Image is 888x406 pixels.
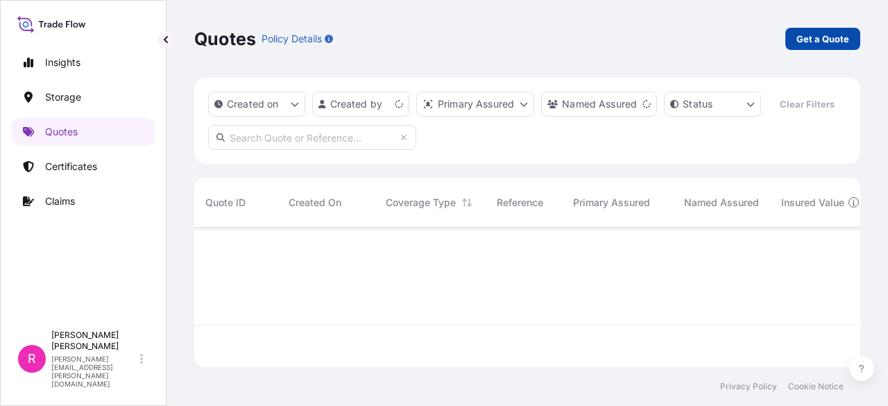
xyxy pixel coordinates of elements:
span: Primary Assured [573,196,650,210]
button: Sort [459,194,475,211]
span: R [28,352,36,366]
p: Named Assured [562,97,637,111]
p: Created by [330,97,383,111]
span: Named Assured [684,196,759,210]
span: Coverage Type [386,196,456,210]
span: Created On [289,196,341,210]
a: Quotes [12,118,155,146]
p: Status [683,97,712,111]
span: Quote ID [205,196,246,210]
p: Policy Details [262,32,322,46]
a: Claims [12,187,155,215]
p: Quotes [45,125,78,139]
button: createdBy Filter options [312,92,409,117]
button: certificateStatus Filter options [664,92,761,117]
span: Insured Value [781,196,844,210]
p: Storage [45,90,81,104]
p: Primary Assured [438,97,514,111]
input: Search Quote or Reference... [208,125,416,150]
p: Created on [227,97,279,111]
a: Privacy Policy [720,381,777,392]
a: Get a Quote [785,28,860,50]
p: Clear Filters [780,97,835,111]
a: Insights [12,49,155,76]
p: Claims [45,194,75,208]
button: createdOn Filter options [208,92,305,117]
p: Get a Quote [796,32,849,46]
a: Certificates [12,153,155,180]
p: [PERSON_NAME][EMAIL_ADDRESS][PERSON_NAME][DOMAIN_NAME] [51,355,137,388]
button: distributor Filter options [416,92,534,117]
button: Clear Filters [768,93,846,115]
p: [PERSON_NAME] [PERSON_NAME] [51,330,137,352]
a: Storage [12,83,155,111]
button: cargoOwner Filter options [541,92,657,117]
a: Cookie Notice [788,381,844,392]
p: Insights [45,56,80,69]
p: Certificates [45,160,97,174]
p: Quotes [194,28,256,50]
span: Reference [497,196,543,210]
